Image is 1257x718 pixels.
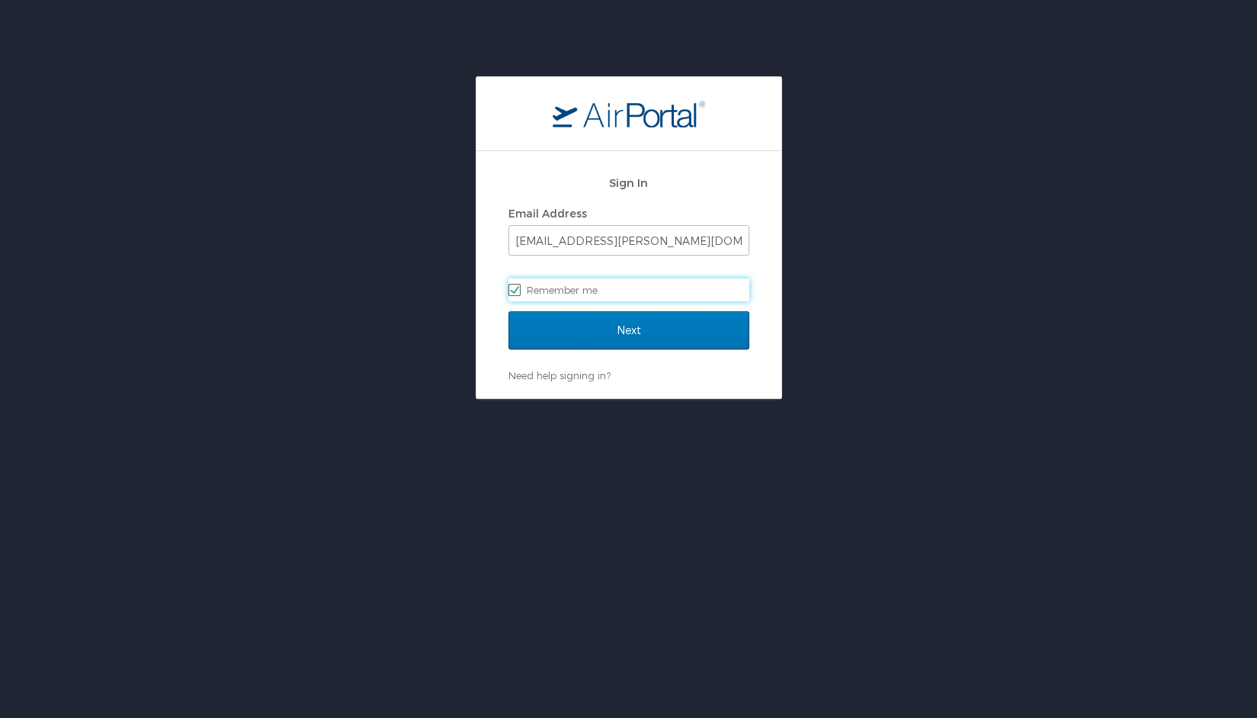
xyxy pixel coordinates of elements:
input: Next [508,311,749,349]
img: logo [553,100,705,127]
label: Email Address [508,207,587,220]
a: Need help signing in? [508,369,611,382]
label: Remember me [508,279,749,301]
h2: Sign In [508,174,749,192]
